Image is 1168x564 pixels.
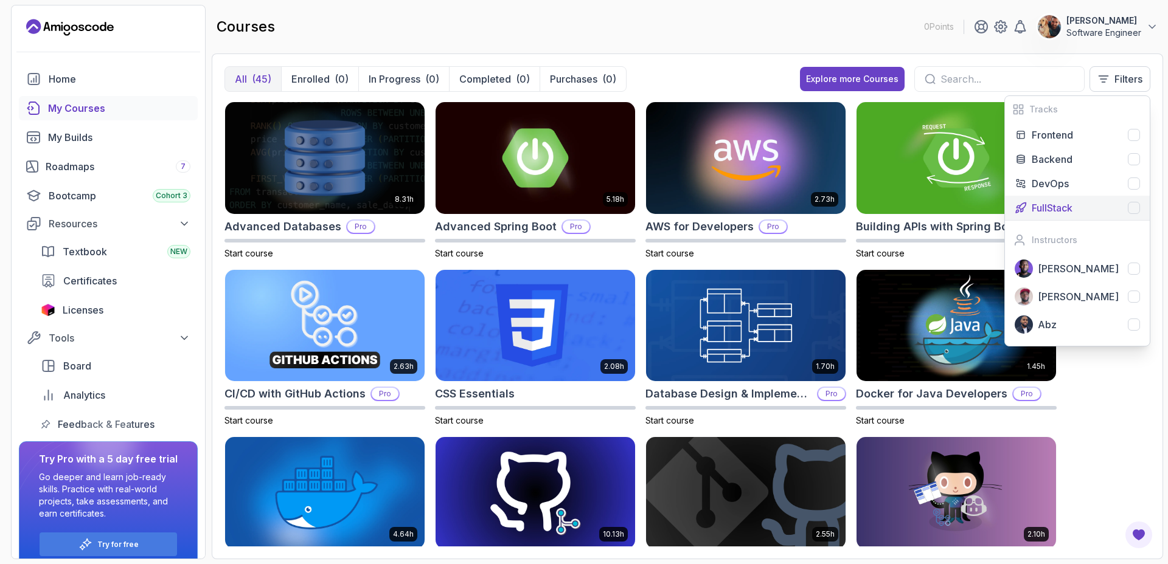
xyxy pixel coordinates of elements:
button: instructor img[PERSON_NAME] [1005,255,1150,283]
img: GitHub Toolkit card [857,437,1056,549]
img: instructor img [1015,260,1033,278]
a: builds [19,125,198,150]
p: 2.10h [1027,529,1045,539]
img: AWS for Developers card [646,102,846,214]
img: instructor img [1015,287,1033,306]
img: Docker for Java Developers card [857,270,1056,382]
p: In Progress [369,72,420,86]
a: Try for free [97,540,139,549]
button: Resources [19,213,198,235]
img: Git & GitHub Fundamentals card [646,437,846,549]
input: Search... [940,72,1074,86]
p: Pro [372,388,398,400]
span: Analytics [63,388,105,402]
button: Try for free [39,532,178,557]
p: 0 Points [924,21,954,33]
p: Backend [1032,152,1072,167]
div: (0) [516,72,530,86]
img: user profile image [1038,15,1061,38]
img: Building APIs with Spring Boot card [857,102,1056,214]
a: certificates [33,269,198,293]
div: Explore more Courses [806,73,899,85]
button: Open Feedback Button [1124,520,1153,549]
button: Purchases(0) [540,67,626,91]
p: Pro [347,221,374,233]
span: Certificates [63,273,117,288]
span: Start course [645,415,694,425]
button: Completed(0) [449,67,540,91]
button: FullStack [1005,196,1150,220]
div: Bootcamp [49,188,190,203]
a: licenses [33,298,198,322]
h2: CSS Essentials [435,385,515,402]
button: DevOps [1005,171,1150,196]
a: Landing page [26,18,114,37]
h2: CI/CD with GitHub Actions [224,385,366,402]
a: roadmaps [19,154,198,179]
p: Pro [1013,388,1040,400]
button: All(45) [225,67,281,91]
p: [PERSON_NAME] [1038,261,1119,276]
h2: Docker for Java Developers [856,385,1007,402]
span: 7 [181,162,186,171]
button: Backend [1005,147,1150,171]
a: analytics [33,383,198,407]
p: Pro [818,388,845,400]
p: Abz [1038,317,1057,332]
h2: Tracks [1029,103,1058,115]
a: bootcamp [19,184,198,208]
h2: AWS for Developers [645,218,754,235]
p: 2.73h [815,194,835,204]
img: Advanced Databases card [225,102,425,214]
div: Roadmaps [46,159,190,174]
div: (0) [602,72,616,86]
span: Start course [856,415,905,425]
span: Licenses [63,303,103,317]
span: Start course [435,248,484,258]
img: Advanced Spring Boot card [436,102,635,214]
p: 1.45h [1027,362,1045,371]
a: board [33,354,198,378]
span: Start course [645,248,694,258]
p: FullStack [1032,201,1072,215]
button: Explore more Courses [800,67,905,91]
img: jetbrains icon [41,304,55,316]
p: 5.18h [607,194,624,204]
p: Completed [459,72,511,86]
img: CI/CD with GitHub Actions card [225,270,425,382]
p: 8.31h [395,194,414,204]
button: instructor img[PERSON_NAME] [1005,283,1150,311]
span: NEW [170,247,187,256]
div: Home [49,72,190,86]
h2: courses [217,17,275,36]
a: feedback [33,412,198,436]
a: textbook [33,239,198,264]
span: Feedback & Features [58,417,155,432]
p: Purchases [550,72,597,86]
button: user profile image[PERSON_NAME]Software Engineer [1037,15,1158,39]
div: (45) [252,72,271,86]
h2: Advanced Databases [224,218,341,235]
span: Cohort 3 [156,191,187,201]
div: My Courses [48,101,190,115]
p: [PERSON_NAME] [1038,289,1119,304]
p: Enrolled [291,72,330,86]
p: Frontend [1032,128,1073,142]
button: Frontend [1005,123,1150,147]
span: Start course [856,248,905,258]
button: Enrolled(0) [281,67,358,91]
h2: Building APIs with Spring Boot [856,218,1019,235]
div: (0) [335,72,349,86]
a: courses [19,96,198,120]
img: Git for Professionals card [436,437,635,549]
span: Start course [435,415,484,425]
span: Board [63,359,91,373]
p: Filters [1114,72,1142,86]
img: Docker For Professionals card [225,437,425,549]
p: 2.63h [394,362,414,371]
button: Filters [1090,66,1150,92]
p: Go deeper and learn job-ready skills. Practice with real-world projects, take assessments, and ea... [39,471,178,520]
img: Database Design & Implementation card [646,270,846,382]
